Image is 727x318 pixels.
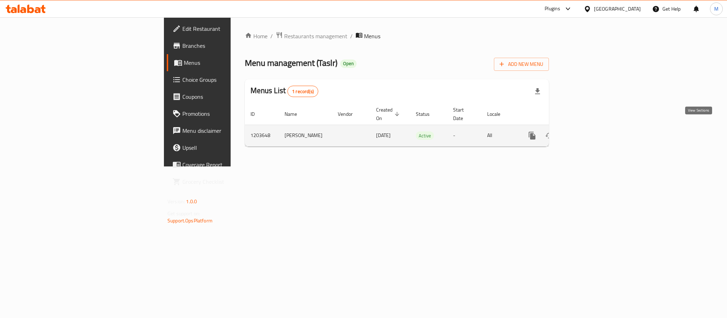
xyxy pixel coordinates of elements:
[245,55,337,71] span: Menu management ( Taslr )
[182,109,280,118] span: Promotions
[494,58,549,71] button: Add New Menu
[182,92,280,101] span: Coupons
[279,125,332,146] td: [PERSON_NAME]
[250,110,264,118] span: ID
[245,103,597,147] table: enhanced table
[524,127,541,144] button: more
[285,110,306,118] span: Name
[416,132,434,140] span: Active
[340,59,357,68] div: Open
[167,197,185,206] span: Version:
[287,86,318,97] div: Total records count
[167,139,285,156] a: Upsell
[340,61,357,67] span: Open
[338,110,362,118] span: Vendor
[364,32,380,40] span: Menus
[447,125,481,146] td: -
[541,127,558,144] button: Change Status
[376,131,391,140] span: [DATE]
[245,32,549,41] nav: breadcrumb
[167,209,200,218] span: Get support on:
[250,85,318,97] h2: Menus List
[350,32,353,40] li: /
[594,5,641,13] div: [GEOGRAPHIC_DATA]
[167,71,285,88] a: Choice Groups
[167,122,285,139] a: Menu disclaimer
[288,88,318,95] span: 1 record(s)
[453,106,473,123] span: Start Date
[529,83,546,100] div: Export file
[276,32,347,41] a: Restaurants management
[167,20,285,37] a: Edit Restaurant
[518,103,597,125] th: Actions
[167,37,285,54] a: Branches
[167,105,285,122] a: Promotions
[481,125,518,146] td: All
[182,126,280,135] span: Menu disclaimer
[182,143,280,152] span: Upsell
[500,60,543,69] span: Add New Menu
[545,5,560,13] div: Plugins
[416,110,439,118] span: Status
[714,5,718,13] span: M
[487,110,510,118] span: Locale
[182,75,280,84] span: Choice Groups
[182,177,280,186] span: Grocery Checklist
[184,58,280,67] span: Menus
[167,88,285,105] a: Coupons
[182,24,280,33] span: Edit Restaurant
[167,54,285,71] a: Menus
[284,32,347,40] span: Restaurants management
[167,156,285,173] a: Coverage Report
[186,197,197,206] span: 1.0.0
[167,173,285,190] a: Grocery Checklist
[182,41,280,50] span: Branches
[376,106,402,123] span: Created On
[167,216,213,225] a: Support.OpsPlatform
[182,160,280,169] span: Coverage Report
